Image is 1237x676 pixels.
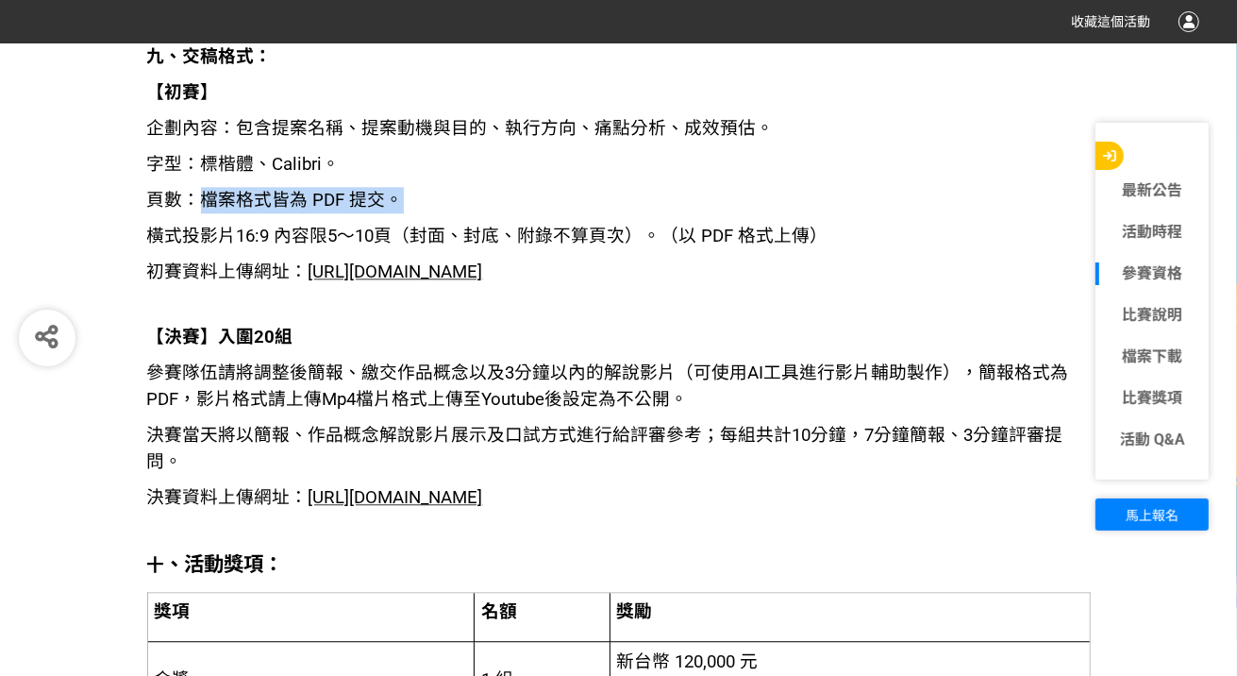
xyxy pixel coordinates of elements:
strong: 、活動獎項： [165,552,284,576]
span: 獎勵 [616,601,652,622]
span: 字型：標楷體、Calibri。 [147,154,341,175]
button: 馬上報名 [1095,499,1209,531]
a: 最新公告 [1095,179,1209,202]
a: 活動時程 [1095,221,1209,244]
span: [URL][DOMAIN_NAME] [309,487,483,508]
span: 收藏這個活動 [1071,14,1150,29]
span: 頁數：檔案格式皆為 PDF 提交。 [147,190,404,211]
span: 決賽資料上傳網址： [147,487,309,508]
span: 決賽當天將以簡報、作品概念解說影片展示及口試方式進行給評審參考；每組共計10分鐘，7分鐘簡報、3分鐘評審提問。 [147,425,1063,472]
strong: 【決賽】入圍20組 [147,327,293,347]
a: 檔案下載 [1095,346,1209,368]
a: 比賽說明 [1095,304,1209,327]
a: 比賽獎項 [1095,387,1209,410]
a: [URL][DOMAIN_NAME] [309,491,483,506]
a: 活動 Q&A [1095,429,1209,451]
strong: 【初賽】 [147,82,219,103]
span: 馬上報名 [1126,508,1178,523]
strong: 九、交稿格式： [147,46,273,67]
span: 參賽隊伍請將調整後簡報、繳交作品概念以及3分鐘以內的解說影片（可使用AI工具進行影片輔助製作），簡報格式為PDF，影片格式請上傳Mp4檔片格式上傳至Youtube後設定為不公開。 [147,363,1069,410]
span: 新台幣 120,000 元 [616,651,758,672]
span: 企劃內容：包含提案名稱、提案動機與目的、執行方向、痛點分析、成效預估。 [147,118,775,139]
a: 參賽資格 [1095,262,1209,285]
a: [URL][DOMAIN_NAME] [309,265,483,280]
span: 獎項 [154,601,190,622]
span: 橫式投影片16:9 內容限5～10頁（封面、封底、附錄不算頁次）。（以 PDF 格式上傳） [147,226,828,246]
span: 名額 [481,601,517,622]
strong: 十 [147,555,165,576]
span: [URL][DOMAIN_NAME] [309,262,483,282]
span: 初賽資料上傳網址： [147,262,309,282]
